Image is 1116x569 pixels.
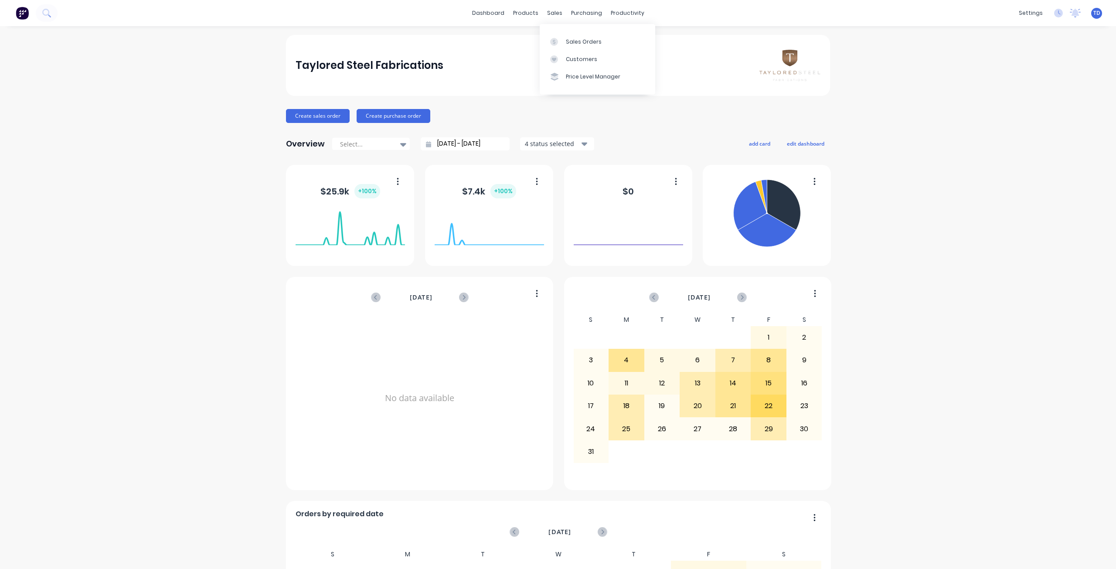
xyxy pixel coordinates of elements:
[680,372,715,394] div: 13
[296,313,544,483] div: No data available
[296,509,384,519] span: Orders by required date
[645,418,680,440] div: 26
[490,184,516,198] div: + 100 %
[671,548,746,561] div: F
[645,372,680,394] div: 12
[751,349,786,371] div: 8
[746,548,822,561] div: S
[566,55,597,63] div: Customers
[786,313,822,326] div: S
[716,395,751,417] div: 21
[574,349,609,371] div: 3
[751,395,786,417] div: 22
[574,441,609,463] div: 31
[751,372,786,394] div: 15
[680,395,715,417] div: 20
[606,7,649,20] div: productivity
[320,184,380,198] div: $ 25.9k
[1014,7,1047,20] div: settings
[295,548,371,561] div: S
[609,395,644,417] div: 18
[573,313,609,326] div: S
[609,349,644,371] div: 4
[521,548,596,561] div: W
[566,73,620,81] div: Price Level Manager
[787,395,822,417] div: 23
[286,109,350,123] button: Create sales order
[751,313,786,326] div: F
[759,50,820,81] img: Taylored Steel Fabrications
[509,7,543,20] div: products
[574,418,609,440] div: 24
[567,7,606,20] div: purchasing
[540,68,655,85] a: Price Level Manager
[609,313,644,326] div: M
[781,138,830,149] button: edit dashboard
[1093,9,1100,17] span: TD
[688,293,711,302] span: [DATE]
[680,349,715,371] div: 6
[609,418,644,440] div: 25
[357,109,430,123] button: Create purchase order
[543,7,567,20] div: sales
[525,139,580,148] div: 4 status selected
[680,313,715,326] div: W
[548,527,571,537] span: [DATE]
[596,548,671,561] div: T
[787,327,822,348] div: 2
[787,418,822,440] div: 30
[468,7,509,20] a: dashboard
[566,38,602,46] div: Sales Orders
[716,418,751,440] div: 28
[623,185,634,198] div: $ 0
[574,395,609,417] div: 17
[609,372,644,394] div: 11
[787,349,822,371] div: 9
[354,184,380,198] div: + 100 %
[644,313,680,326] div: T
[751,418,786,440] div: 29
[296,57,443,74] div: Taylored Steel Fabrications
[286,135,325,153] div: Overview
[680,418,715,440] div: 27
[645,349,680,371] div: 5
[16,7,29,20] img: Factory
[446,548,521,561] div: T
[410,293,432,302] span: [DATE]
[574,372,609,394] div: 10
[716,349,751,371] div: 7
[716,372,751,394] div: 14
[370,548,446,561] div: M
[787,372,822,394] div: 16
[540,51,655,68] a: Customers
[743,138,776,149] button: add card
[715,313,751,326] div: T
[645,395,680,417] div: 19
[751,327,786,348] div: 1
[520,137,594,150] button: 4 status selected
[540,33,655,50] a: Sales Orders
[462,184,516,198] div: $ 7.4k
